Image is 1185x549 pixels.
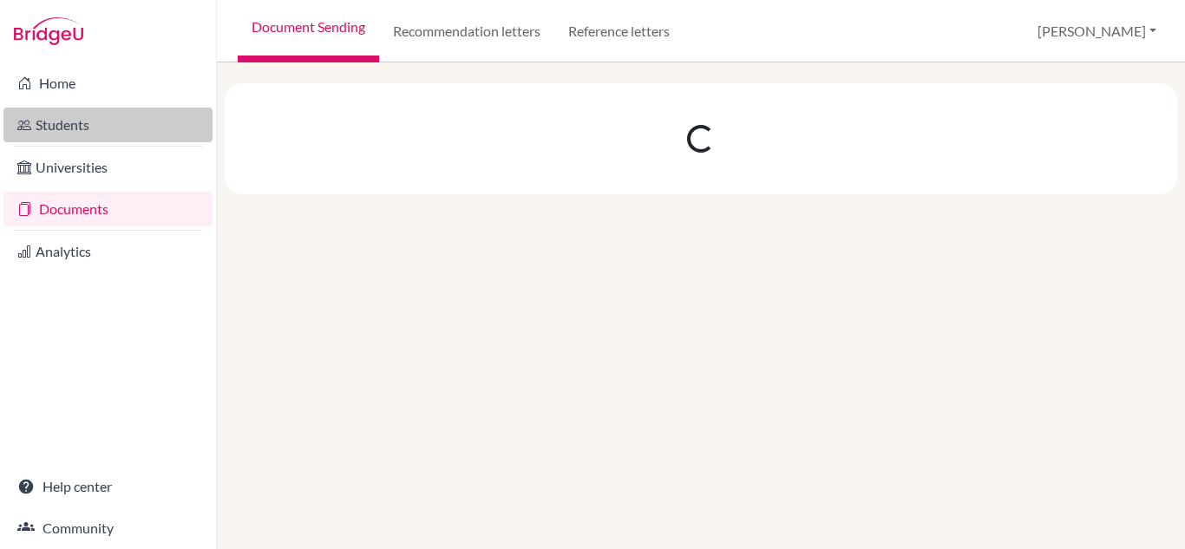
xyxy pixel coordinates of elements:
a: Help center [3,469,213,504]
a: Universities [3,150,213,185]
a: Students [3,108,213,142]
a: Documents [3,192,213,226]
img: Bridge-U [14,17,83,45]
a: Analytics [3,234,213,269]
button: [PERSON_NAME] [1030,15,1164,48]
a: Home [3,66,213,101]
a: Community [3,511,213,546]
